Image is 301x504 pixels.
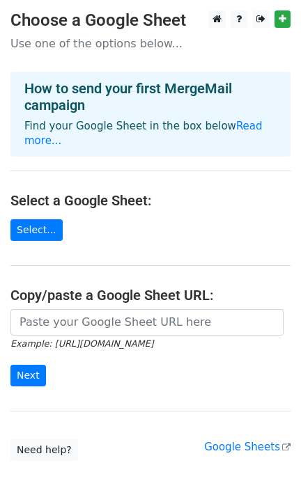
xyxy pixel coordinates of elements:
a: Read more... [24,120,263,147]
a: Need help? [10,439,78,461]
a: Google Sheets [204,441,291,453]
small: Example: [URL][DOMAIN_NAME] [10,338,153,349]
h3: Choose a Google Sheet [10,10,291,31]
input: Next [10,365,46,386]
p: Find your Google Sheet in the box below [24,119,277,148]
h4: How to send your first MergeMail campaign [24,80,277,113]
input: Paste your Google Sheet URL here [10,309,284,336]
p: Use one of the options below... [10,36,291,51]
h4: Copy/paste a Google Sheet URL: [10,287,291,304]
h4: Select a Google Sheet: [10,192,291,209]
a: Select... [10,219,63,241]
